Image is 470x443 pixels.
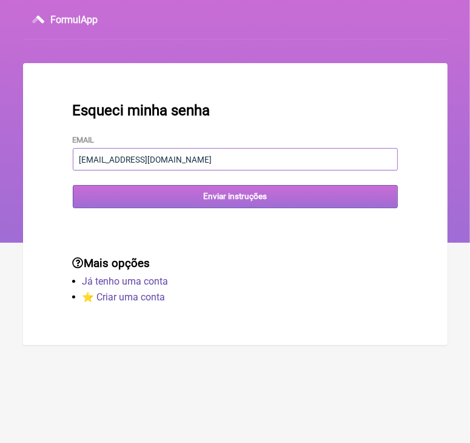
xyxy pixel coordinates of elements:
h3: FormulApp [50,14,98,25]
label: Email [73,135,95,144]
a: Já tenho uma conta [82,276,169,287]
h2: Esqueci minha senha [73,102,398,119]
a: ⭐️ Criar uma conta [82,291,166,303]
input: Enviar instruções [73,185,398,208]
h3: Mais opções [73,257,398,270]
